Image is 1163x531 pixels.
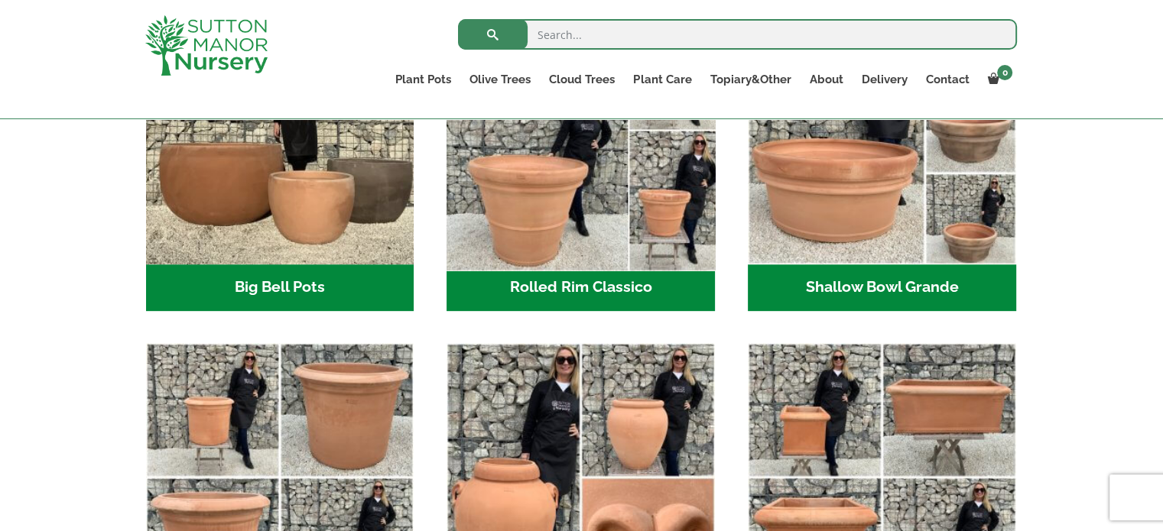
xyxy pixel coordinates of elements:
[997,65,1012,80] span: 0
[145,15,268,76] img: logo
[624,69,700,90] a: Plant Care
[458,19,1017,50] input: Search...
[386,69,460,90] a: Plant Pots
[916,69,978,90] a: Contact
[540,69,624,90] a: Cloud Trees
[978,69,1017,90] a: 0
[146,264,414,312] h2: Big Bell Pots
[700,69,800,90] a: Topiary&Other
[800,69,852,90] a: About
[447,264,715,312] h2: Rolled Rim Classico
[748,264,1016,312] h2: Shallow Bowl Grande
[460,69,540,90] a: Olive Trees
[852,69,916,90] a: Delivery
